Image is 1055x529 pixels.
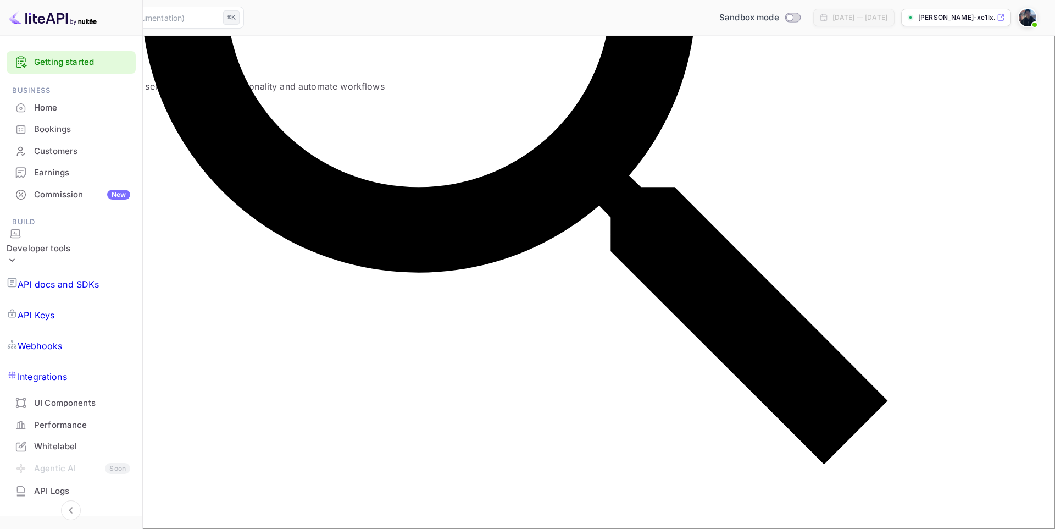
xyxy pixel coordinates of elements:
div: UI Components [34,397,130,410]
a: CommissionNew [7,184,136,205]
img: Grayson Ho [1019,9,1036,26]
span: Security [7,513,136,525]
span: Build [7,216,136,228]
div: Performance [34,419,130,432]
div: Getting started [7,51,136,74]
div: Earnings [7,162,136,184]
a: API Keys [7,300,136,330]
p: [PERSON_NAME]-xe1lx.[PERSON_NAME]... [918,13,995,23]
a: Customers [7,141,136,161]
a: API Logs [7,481,136,501]
div: Customers [34,145,130,158]
a: Bookings [7,119,136,139]
p: API docs and SDKs [18,278,99,291]
div: ⌘K [223,10,240,25]
div: Home [7,97,136,119]
span: Business [7,85,136,97]
div: [DATE] — [DATE] [832,13,887,23]
a: API docs and SDKs [7,269,136,300]
a: Getting started [34,56,130,69]
a: Earnings [7,162,136,183]
a: Performance [7,415,136,435]
div: Customers [7,141,136,162]
div: Whitelabel [7,436,136,458]
a: UI Components [7,393,136,413]
div: Developer tools [7,228,70,269]
div: New [107,190,130,200]
div: API Logs [7,481,136,502]
p: Integrations [18,370,67,383]
p: API Keys [18,308,54,322]
div: Developer tools [7,243,70,255]
div: Earnings [34,167,130,179]
a: Home [7,97,136,118]
img: LiteAPI logo [9,9,97,26]
div: Bookings [7,119,136,140]
a: Integrations [7,361,136,392]
div: Switch to Production mode [715,12,804,24]
p: Webhooks [18,339,62,352]
span: Sandbox mode [719,12,779,24]
a: Whitelabel [7,436,136,456]
div: API Logs [34,485,130,498]
div: Home [34,102,130,114]
button: Collapse navigation [61,500,81,520]
div: Bookings [34,123,130,136]
div: Performance [7,415,136,436]
div: Whitelabel [34,440,130,453]
div: UI Components [7,393,136,414]
div: Commission [34,189,130,201]
a: Webhooks [7,330,136,361]
div: CommissionNew [7,184,136,206]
